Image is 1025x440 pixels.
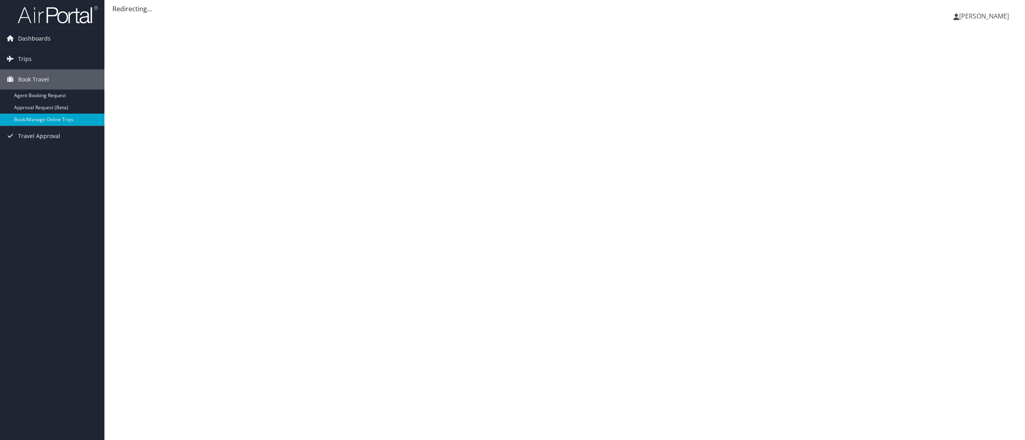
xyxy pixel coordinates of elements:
[954,4,1017,28] a: [PERSON_NAME]
[18,69,49,90] span: Book Travel
[18,5,98,24] img: airportal-logo.png
[959,12,1009,20] span: [PERSON_NAME]
[18,29,51,49] span: Dashboards
[112,4,1017,14] div: Redirecting...
[18,126,60,146] span: Travel Approval
[18,49,32,69] span: Trips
